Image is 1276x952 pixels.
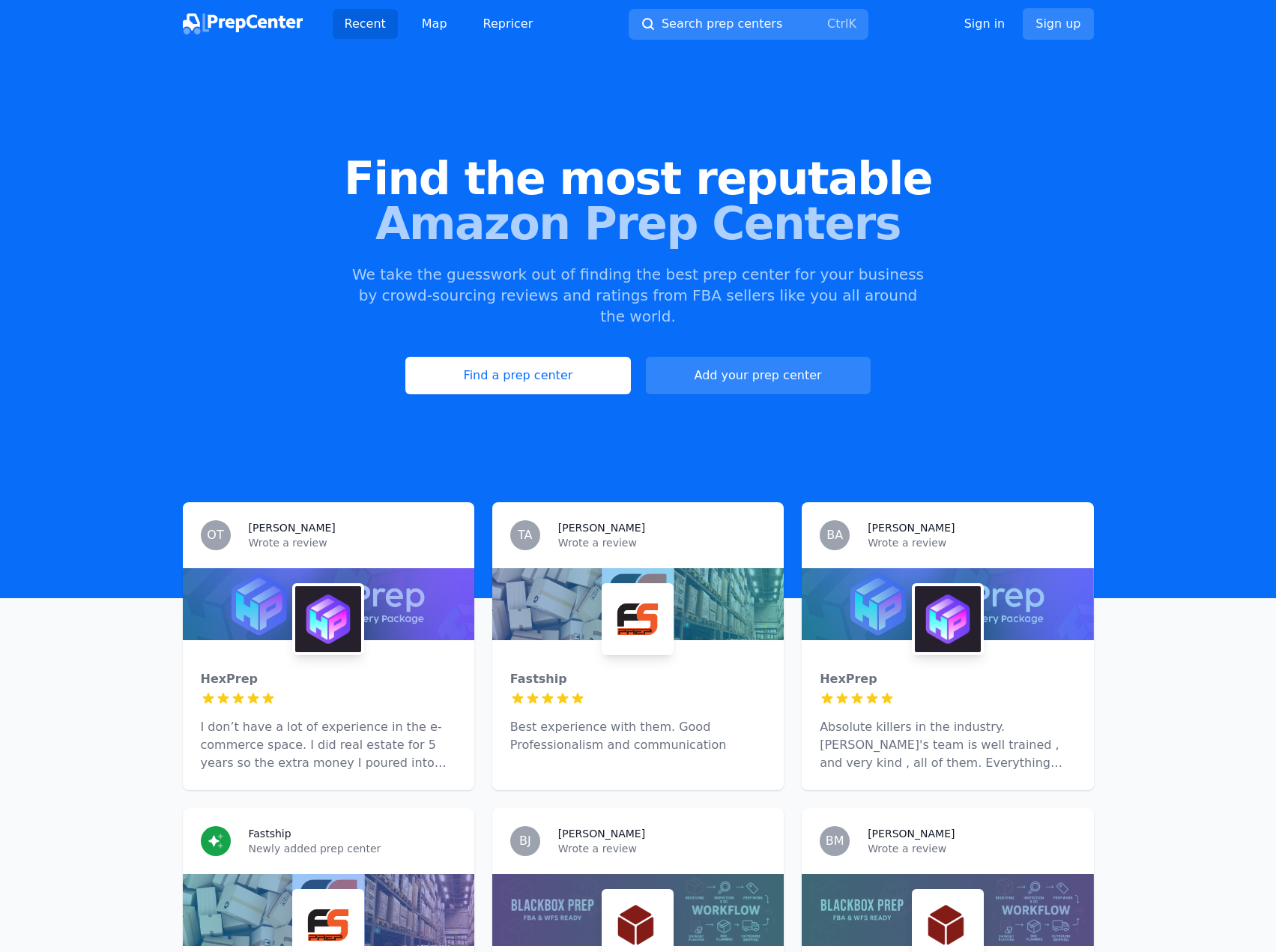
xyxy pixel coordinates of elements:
h3: [PERSON_NAME] [558,520,645,535]
span: BJ [519,835,531,847]
p: Best experience with them. Good Professionalism and communication [510,718,766,754]
button: Search prep centersCtrlK [629,9,868,40]
h3: Fastship [249,826,291,841]
a: Map [410,9,459,39]
p: Wrote a review [868,841,1075,856]
p: Absolute killers in the industry. [PERSON_NAME]'s team is well trained , and very kind , all of t... [820,718,1075,772]
p: Newly added prep center [249,841,456,856]
h3: [PERSON_NAME] [558,826,645,841]
span: Find the most reputable [24,156,1252,201]
kbd: Ctrl [827,16,848,31]
p: Wrote a review [868,535,1075,550]
span: Amazon Prep Centers [24,201,1252,246]
img: HexPrep [915,586,981,652]
img: Fastship [605,586,671,652]
p: Wrote a review [558,535,766,550]
img: PrepCenter [183,13,303,34]
h3: [PERSON_NAME] [868,520,955,535]
span: BM [826,835,844,847]
div: HexPrep [201,670,456,688]
p: Wrote a review [249,535,456,550]
a: Add your prep center [646,357,871,394]
a: BA[PERSON_NAME]Wrote a reviewHexPrepHexPrepAbsolute killers in the industry. [PERSON_NAME]'s team... [802,502,1093,790]
a: Find a prep center [405,357,630,394]
a: Sign in [964,15,1006,33]
h3: [PERSON_NAME] [249,520,336,535]
a: Repricer [471,9,545,39]
p: Wrote a review [558,841,766,856]
a: OT[PERSON_NAME]Wrote a reviewHexPrepHexPrepI don’t have a lot of experience in the e-commerce spa... [183,502,474,790]
span: OT [207,529,223,541]
div: HexPrep [820,670,1075,688]
h3: [PERSON_NAME] [868,826,955,841]
span: TA [518,529,532,541]
span: Search prep centers [662,15,782,33]
div: Fastship [510,670,766,688]
kbd: K [848,16,856,31]
a: Sign up [1023,8,1093,40]
p: We take the guesswork out of finding the best prep center for your business by crowd-sourcing rev... [351,264,926,327]
img: HexPrep [295,586,361,652]
p: I don’t have a lot of experience in the e-commerce space. I did real estate for 5 years so the ex... [201,718,456,772]
a: TA[PERSON_NAME]Wrote a reviewFastshipFastshipBest experience with them. Good Professionalism and ... [492,502,784,790]
a: Recent [333,9,398,39]
span: BA [826,529,843,541]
